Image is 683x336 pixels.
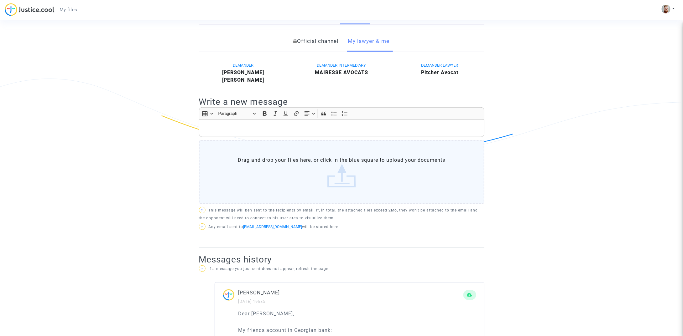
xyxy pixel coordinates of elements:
img: ... [223,289,238,305]
a: [EMAIL_ADDRESS][DOMAIN_NAME] [243,225,302,229]
p: Dear [PERSON_NAME], [238,310,476,318]
span: ? [201,225,203,229]
small: [DATE] 19h35 [238,299,266,304]
h2: Messages history [199,254,484,265]
a: My lawyer & me [348,31,390,52]
span: ? [201,267,203,271]
p: This message will ben sent to the recipients by email. If, in total, the attached files exceed 2M... [199,206,484,222]
img: jc-logo.svg [5,3,55,16]
div: Rich Text Editor, main [199,120,484,137]
b: [PERSON_NAME] [222,69,264,75]
span: DEMANDER [233,63,253,68]
a: My files [55,5,82,14]
p: Any email sent to will be stored here. [199,223,484,231]
b: MAIRESSE AVOCATS [315,69,368,75]
p: [PERSON_NAME] [238,289,463,297]
p: My friends account in Georgian bank: [238,326,476,334]
div: Editor toolbar [199,107,484,120]
img: AAcHTtdRut9Q_F0Cbzhc1N5NkuGFyLGOdv6JVpELqudB57o=s96-c [662,5,670,13]
p: If a message you just sent does not appear, refresh the page. [199,265,484,273]
span: Paragraph [218,110,251,117]
span: DEMANDER INTERMEDIARY [317,63,366,68]
b: [PERSON_NAME] [222,77,264,83]
h2: Write a new message [199,96,484,107]
span: DEMANDER LAWYER [421,63,458,68]
a: Official channel [294,31,339,52]
b: Pitcher Avocat [421,69,458,75]
span: My files [60,7,77,13]
span: ? [201,209,203,212]
button: Paragraph [216,109,259,119]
